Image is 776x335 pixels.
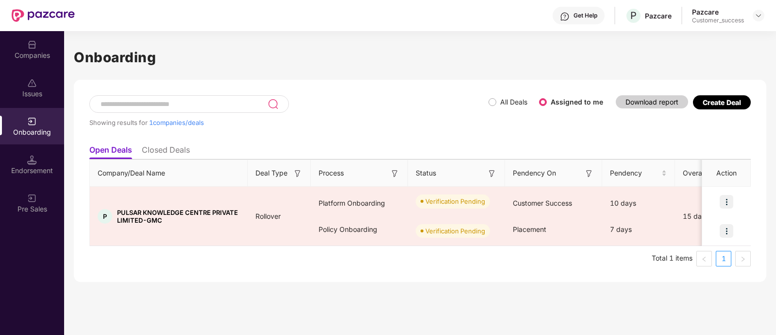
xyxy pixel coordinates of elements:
div: Pazcare [645,11,672,20]
span: Deal Type [255,168,287,178]
div: Verification Pending [425,196,485,206]
span: Pendency On [513,168,556,178]
img: svg+xml;base64,PHN2ZyB3aWR0aD0iMjQiIGhlaWdodD0iMjUiIHZpZXdCb3g9IjAgMCAyNCAyNSIgZmlsbD0ibm9uZSIgeG... [268,98,279,110]
a: 1 [716,251,731,266]
span: Process [319,168,344,178]
div: 7 days [602,216,675,243]
img: svg+xml;base64,PHN2ZyB3aWR0aD0iMjAiIGhlaWdodD0iMjAiIHZpZXdCb3g9IjAgMCAyMCAyMCIgZmlsbD0ibm9uZSIgeG... [27,194,37,203]
img: icon [720,224,733,238]
img: svg+xml;base64,PHN2ZyB3aWR0aD0iMTYiIGhlaWdodD0iMTYiIHZpZXdCb3g9IjAgMCAxNiAxNiIgZmlsbD0ibm9uZSIgeG... [390,169,400,178]
img: svg+xml;base64,PHN2ZyBpZD0iSXNzdWVzX2Rpc2FibGVkIiB4bWxucz0iaHR0cDovL3d3dy53My5vcmcvMjAwMC9zdmciIH... [27,78,37,88]
th: Pendency [602,160,675,187]
div: Showing results for [89,119,489,126]
div: P [98,209,112,224]
span: PULSAR KNOWLEDGE CENTRE PRIVATE LIMITED-GMC [117,209,240,224]
span: Rollover [248,212,288,220]
button: Download report [616,95,688,108]
th: Overall Pendency [675,160,758,187]
div: 15 days [675,211,758,222]
img: svg+xml;base64,PHN2ZyBpZD0iRHJvcGRvd24tMzJ4MzIiIHhtbG5zPSJodHRwOi8vd3d3LnczLm9yZy8yMDAwL3N2ZyIgd2... [755,12,762,19]
li: Closed Deals [142,145,190,159]
span: P [630,10,637,21]
span: Customer Success [513,199,572,207]
div: 10 days [602,190,675,216]
img: svg+xml;base64,PHN2ZyB3aWR0aD0iMjAiIGhlaWdodD0iMjAiIHZpZXdCb3g9IjAgMCAyMCAyMCIgZmlsbD0ibm9uZSIgeG... [27,117,37,126]
li: Next Page [735,251,751,266]
img: svg+xml;base64,PHN2ZyBpZD0iSGVscC0zMngzMiIgeG1sbnM9Imh0dHA6Ly93d3cudzMub3JnLzIwMDAvc3ZnIiB3aWR0aD... [560,12,570,21]
div: Customer_success [692,17,744,24]
img: svg+xml;base64,PHN2ZyB3aWR0aD0iMTYiIGhlaWdodD0iMTYiIHZpZXdCb3g9IjAgMCAxNiAxNiIgZmlsbD0ibm9uZSIgeG... [487,169,497,178]
img: New Pazcare Logo [12,9,75,22]
span: 1 companies/deals [149,119,204,126]
div: Policy Onboarding [311,216,408,243]
th: Action [702,160,751,187]
span: right [740,256,746,262]
th: Company/Deal Name [90,160,248,187]
span: left [701,256,707,262]
label: All Deals [500,98,527,106]
img: icon [720,195,733,209]
button: right [735,251,751,266]
img: svg+xml;base64,PHN2ZyB3aWR0aD0iMTQuNSIgaGVpZ2h0PSIxNC41IiB2aWV3Qm94PSIwIDAgMTYgMTYiIGZpbGw9Im5vbm... [27,155,37,165]
div: Verification Pending [425,226,485,236]
img: svg+xml;base64,PHN2ZyBpZD0iQ29tcGFuaWVzIiB4bWxucz0iaHR0cDovL3d3dy53My5vcmcvMjAwMC9zdmciIHdpZHRoPS... [27,40,37,50]
h1: Onboarding [74,47,766,68]
li: Open Deals [89,145,132,159]
div: Pazcare [692,7,744,17]
button: left [696,251,712,266]
span: Placement [513,225,546,233]
li: Previous Page [696,251,712,266]
li: Total 1 items [652,251,692,266]
span: Status [416,168,436,178]
img: svg+xml;base64,PHN2ZyB3aWR0aD0iMTYiIGhlaWdodD0iMTYiIHZpZXdCb3g9IjAgMCAxNiAxNiIgZmlsbD0ibm9uZSIgeG... [293,169,303,178]
label: Assigned to me [551,98,603,106]
img: svg+xml;base64,PHN2ZyB3aWR0aD0iMTYiIGhlaWdodD0iMTYiIHZpZXdCb3g9IjAgMCAxNiAxNiIgZmlsbD0ibm9uZSIgeG... [584,169,594,178]
div: Platform Onboarding [311,190,408,216]
div: Get Help [574,12,597,19]
div: Create Deal [703,98,741,106]
span: Pendency [610,168,659,178]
